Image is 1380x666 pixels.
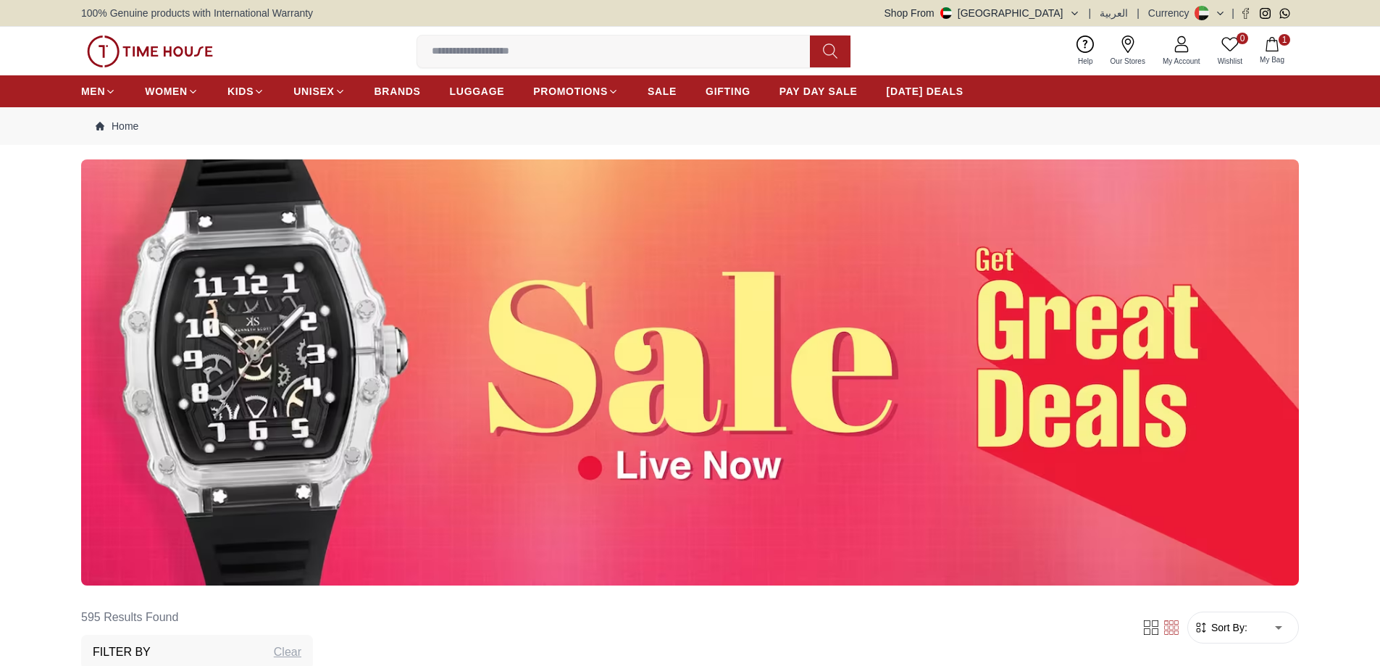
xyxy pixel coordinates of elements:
a: [DATE] DEALS [887,78,963,104]
span: PAY DAY SALE [779,84,858,99]
a: BRANDS [375,78,421,104]
span: Wishlist [1212,56,1248,67]
a: PROMOTIONS [533,78,619,104]
span: GIFTING [706,84,750,99]
span: 100% Genuine products with International Warranty [81,6,313,20]
nav: Breadcrumb [81,107,1299,145]
span: BRANDS [375,84,421,99]
span: WOMEN [145,84,188,99]
a: UNISEX [293,78,345,104]
a: Help [1069,33,1102,70]
a: Our Stores [1102,33,1154,70]
button: Shop From[GEOGRAPHIC_DATA] [885,6,1080,20]
span: | [1231,6,1234,20]
a: Home [96,119,138,133]
img: ... [81,159,1299,586]
span: PROMOTIONS [533,84,608,99]
span: [DATE] DEALS [887,84,963,99]
div: Clear [274,644,301,661]
span: Sort By: [1208,620,1247,635]
span: | [1089,6,1092,20]
a: LUGGAGE [450,78,505,104]
a: 0Wishlist [1209,33,1251,70]
span: 1 [1279,34,1290,46]
span: | [1137,6,1139,20]
img: United Arab Emirates [940,7,952,19]
span: MEN [81,84,105,99]
span: My Account [1157,56,1206,67]
a: SALE [648,78,677,104]
span: LUGGAGE [450,84,505,99]
a: Facebook [1240,8,1251,19]
h6: 595 Results Found [81,600,313,635]
a: WOMEN [145,78,198,104]
span: SALE [648,84,677,99]
a: GIFTING [706,78,750,104]
a: KIDS [227,78,264,104]
img: ... [87,36,213,67]
span: My Bag [1254,54,1290,65]
a: PAY DAY SALE [779,78,858,104]
h3: Filter By [93,644,151,661]
a: MEN [81,78,116,104]
span: Help [1072,56,1099,67]
a: Instagram [1260,8,1271,19]
button: Sort By: [1194,620,1247,635]
a: Whatsapp [1279,8,1290,19]
span: UNISEX [293,84,334,99]
span: 0 [1237,33,1248,44]
button: 1My Bag [1251,34,1293,68]
span: Our Stores [1105,56,1151,67]
span: KIDS [227,84,254,99]
div: Currency [1148,6,1195,20]
button: العربية [1100,6,1128,20]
